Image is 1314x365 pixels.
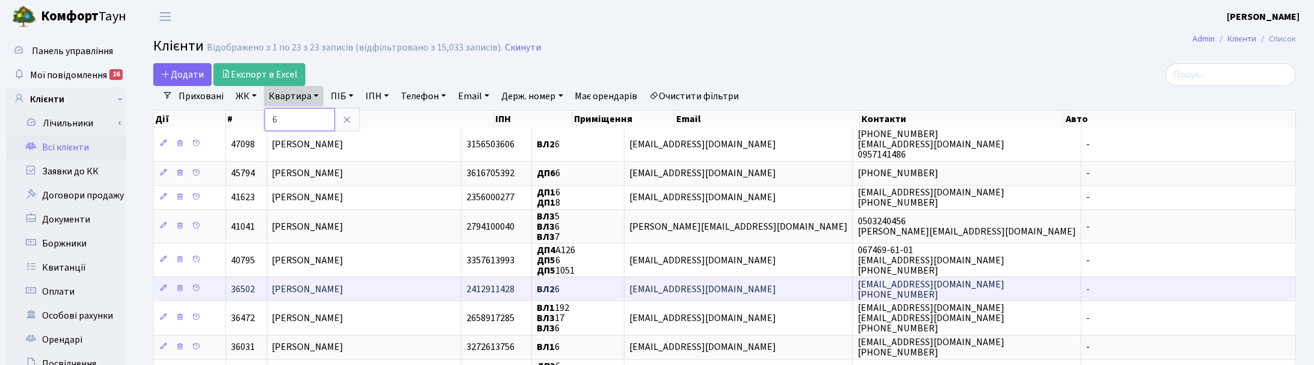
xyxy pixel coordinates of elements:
a: Оплати [6,280,126,304]
a: Орендарі [6,328,126,352]
span: [PHONE_NUMBER] [858,167,938,180]
span: - [1086,311,1090,325]
a: Скинути [505,42,541,54]
img: logo.png [12,5,36,29]
a: Особові рахунки [6,304,126,328]
a: Заявки до КК [6,159,126,183]
b: ВЛ3 [537,230,555,244]
input: Пошук... [1166,63,1296,86]
b: ДП1 [537,196,555,209]
span: 41041 [231,220,255,233]
span: - [1086,191,1090,204]
span: 3156503606 [466,138,515,151]
span: [EMAIL_ADDRESS][DOMAIN_NAME] [629,254,776,267]
span: - [1086,167,1090,180]
a: Приховані [174,86,228,106]
b: ДП6 [537,167,555,180]
b: ДП5 [537,264,555,277]
b: ВЛ3 [537,220,555,233]
b: ДП4 [537,244,555,257]
b: ВЛ2 [537,138,555,151]
span: 40795 [231,254,255,267]
div: Відображено з 1 по 23 з 23 записів (відфільтровано з 15,033 записів). [207,42,503,54]
span: [EMAIL_ADDRESS][DOMAIN_NAME] [629,138,776,151]
a: Всі клієнти [6,135,126,159]
span: Панель управління [32,44,113,58]
span: [PERSON_NAME] [272,341,344,354]
a: Документи [6,207,126,232]
span: 6 [537,283,560,296]
span: [PERSON_NAME] [272,283,344,296]
span: 2794100040 [466,220,515,233]
span: - [1086,138,1090,151]
span: [PERSON_NAME] [272,311,344,325]
a: Має орендарів [570,86,643,106]
a: Очистити фільтри [645,86,744,106]
a: Квартира [264,86,323,106]
a: Боржники [6,232,126,256]
span: [PHONE_NUMBER] [EMAIL_ADDRESS][DOMAIN_NAME] 0957141486 [858,127,1004,161]
b: ВЛ3 [537,311,555,325]
th: # [226,111,272,127]
span: 41623 [231,191,255,204]
a: Експорт в Excel [213,63,305,86]
b: ВЛ3 [537,322,555,336]
span: [EMAIL_ADDRESS][DOMAIN_NAME] [PHONE_NUMBER] [858,186,1004,209]
span: - [1086,341,1090,354]
span: [EMAIL_ADDRESS][DOMAIN_NAME] [629,341,776,354]
th: Дії [154,111,226,127]
span: [PERSON_NAME] [272,167,344,180]
a: Клієнти [6,87,126,111]
a: Квитанції [6,256,126,280]
a: Телефон [396,86,451,106]
a: ІПН [361,86,394,106]
span: [PERSON_NAME] [272,191,344,204]
b: ВЛ1 [537,341,555,354]
span: [EMAIL_ADDRESS][DOMAIN_NAME] [EMAIL_ADDRESS][DOMAIN_NAME] [PHONE_NUMBER] [858,301,1004,335]
span: 36472 [231,311,255,325]
a: Клієнти [1227,32,1256,45]
span: - [1086,254,1090,267]
th: Авто [1065,111,1296,127]
a: Держ. номер [497,86,567,106]
b: ВЛ1 [537,301,555,314]
a: Договори продажу [6,183,126,207]
span: 5 6 7 [537,210,560,244]
button: Переключити навігацію [150,7,180,26]
th: Приміщення [573,111,676,127]
span: 6 [537,167,560,180]
b: Комфорт [41,7,99,26]
nav: breadcrumb [1175,26,1314,52]
th: ПІБ [272,111,495,127]
b: ДП1 [537,186,555,199]
span: [PERSON_NAME][EMAIL_ADDRESS][DOMAIN_NAME] [629,220,848,233]
div: 16 [109,69,123,80]
span: 3357613993 [466,254,515,267]
span: [EMAIL_ADDRESS][DOMAIN_NAME] [629,167,776,180]
b: ВЛ3 [537,210,555,223]
span: А126 6 1051 [537,244,575,277]
span: [PERSON_NAME] [272,220,344,233]
span: 192 17 6 [537,301,569,335]
span: [EMAIL_ADDRESS][DOMAIN_NAME] [PHONE_NUMBER] [858,278,1004,301]
span: 36502 [231,283,255,296]
span: [EMAIL_ADDRESS][DOMAIN_NAME] [629,311,776,325]
span: 2658917285 [466,311,515,325]
span: 6 [537,138,560,151]
a: Додати [153,63,212,86]
b: ДП5 [537,254,555,267]
span: 47098 [231,138,255,151]
a: Лічильники [14,111,126,135]
span: 3272613756 [466,341,515,354]
span: 2356000277 [466,191,515,204]
span: [EMAIL_ADDRESS][DOMAIN_NAME] [PHONE_NUMBER] [858,336,1004,359]
span: 3616705392 [466,167,515,180]
span: Таун [41,7,126,27]
span: 0503240456 [PERSON_NAME][EMAIL_ADDRESS][DOMAIN_NAME] [858,215,1076,238]
a: Панель управління [6,39,126,63]
span: 45794 [231,167,255,180]
span: - [1086,220,1090,233]
span: [PERSON_NAME] [272,138,344,151]
b: [PERSON_NAME] [1227,10,1300,23]
span: Додати [161,68,204,81]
